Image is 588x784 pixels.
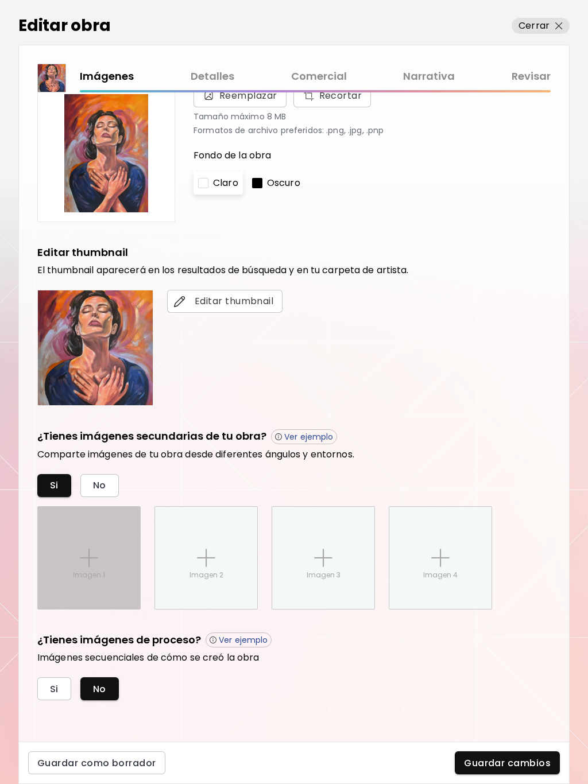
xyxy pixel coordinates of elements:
span: No [93,683,106,695]
span: Si [50,683,59,695]
p: Imagen 4 [423,570,458,580]
p: Formatos de archivo preferidos: .png, .jpg, .pnp [194,126,551,135]
button: Reemplazar [293,84,372,107]
h5: ¿Tienes imágenes de proceso? [37,632,201,648]
span: Guardar como borrador [37,757,156,769]
h5: ¿Tienes imágenes secundarias de tu obra? [37,429,266,444]
p: Imagen 2 [189,570,223,580]
p: Ver ejemplo [284,432,333,442]
h5: Editar thumbnail [37,245,128,260]
a: Comercial [291,68,347,85]
button: No [80,677,119,700]
p: Ver ejemplo [219,635,268,645]
span: Reemplazar [219,89,277,103]
img: placeholder [314,549,332,567]
span: Editar thumbnail [176,294,273,308]
span: No [93,479,106,491]
a: Detalles [191,68,234,85]
h6: El thumbnail aparecerá en los resultados de búsqueda y en tu carpeta de artista. [37,265,551,276]
a: Narrativa [403,68,455,85]
button: Ver ejemplo [206,632,272,647]
h6: Comparte imágenes de tu obra desde diferentes ángulos y entornos. [37,449,551,460]
p: Imagen 1 [73,570,105,580]
button: Ver ejemplo [271,429,337,444]
img: thumbnail [38,64,65,92]
button: Guardar cambios [455,751,560,774]
img: placeholder [431,549,450,567]
span: Si [50,479,59,491]
p: Oscuro [267,176,300,190]
img: edit [174,296,185,307]
button: No [80,474,119,497]
span: Guardar cambios [464,757,551,769]
p: Claro [213,176,238,190]
span: Reemplazar [194,84,287,107]
button: Si [37,677,71,700]
button: editEditar thumbnail [167,290,283,313]
img: placeholder [197,549,215,567]
h6: Imágenes secuenciales de cómo se creó la obra [37,652,551,663]
span: Recortar [303,89,362,103]
img: placeholder [80,549,98,567]
a: Revisar [512,68,551,85]
p: Fondo de la obra [194,149,551,162]
p: Tamaño máximo 8 MB [194,112,551,121]
p: Imagen 3 [307,570,341,580]
button: Si [37,474,71,497]
button: Guardar como borrador [28,751,165,774]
